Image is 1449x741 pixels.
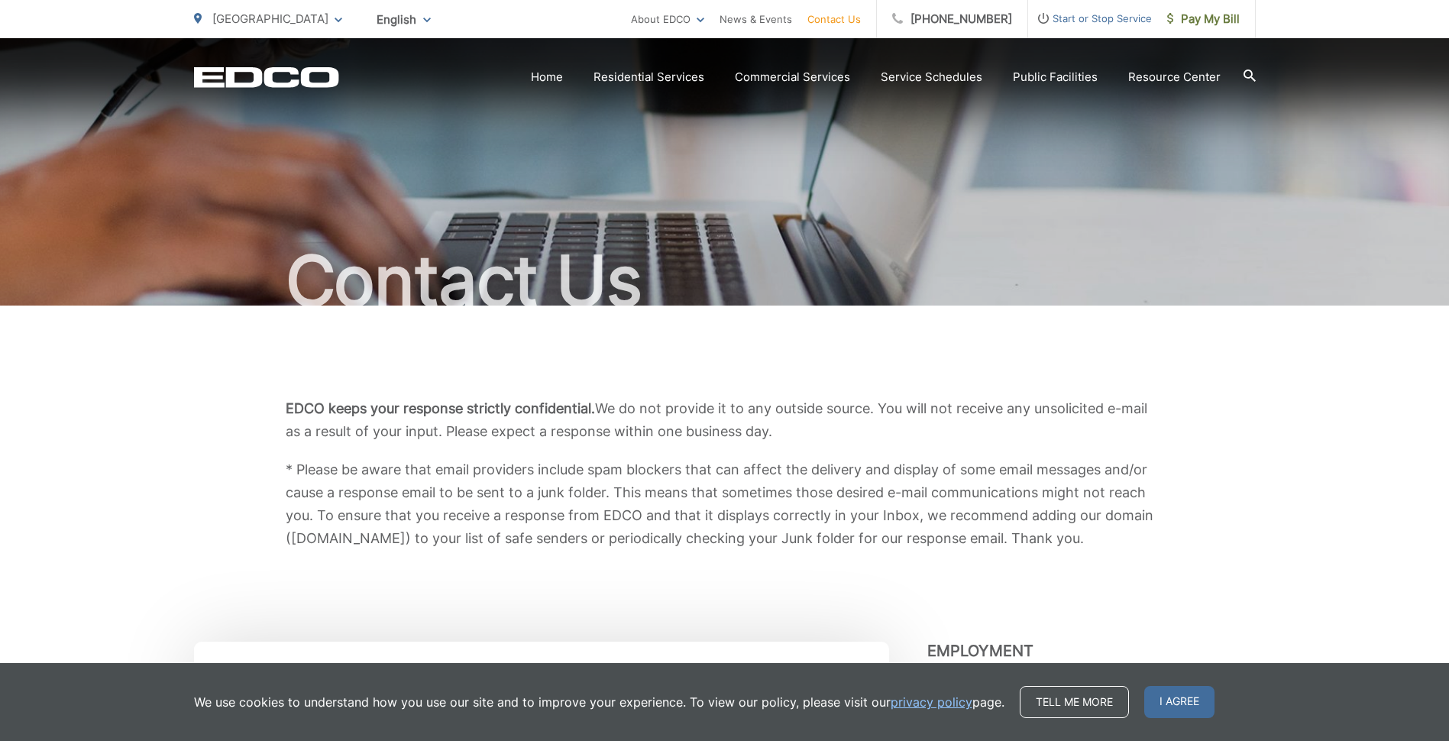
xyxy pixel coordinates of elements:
[594,68,704,86] a: Residential Services
[531,68,563,86] a: Home
[194,243,1256,319] h1: Contact Us
[286,400,595,416] b: EDCO keeps your response strictly confidential.
[212,11,328,26] span: [GEOGRAPHIC_DATA]
[631,10,704,28] a: About EDCO
[194,693,1004,711] p: We use cookies to understand how you use our site and to improve your experience. To view our pol...
[1167,10,1240,28] span: Pay My Bill
[365,6,442,33] span: English
[927,642,1256,660] h3: Employment
[1128,68,1221,86] a: Resource Center
[194,66,339,88] a: EDCD logo. Return to the homepage.
[881,68,982,86] a: Service Schedules
[1013,68,1098,86] a: Public Facilities
[1020,686,1129,718] a: Tell me more
[1144,686,1215,718] span: I agree
[720,10,792,28] a: News & Events
[807,10,861,28] a: Contact Us
[735,68,850,86] a: Commercial Services
[891,693,972,711] a: privacy policy
[286,458,1164,550] p: * Please be aware that email providers include spam blockers that can affect the delivery and dis...
[286,397,1164,443] p: We do not provide it to any outside source. You will not receive any unsolicited e-mail as a resu...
